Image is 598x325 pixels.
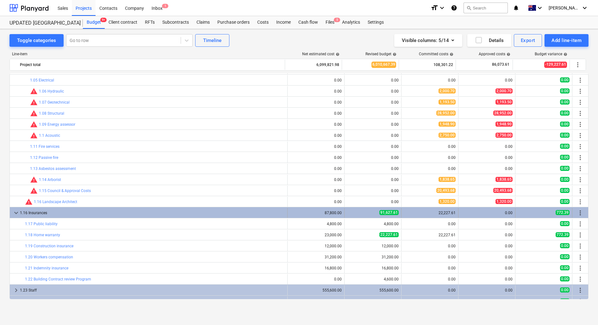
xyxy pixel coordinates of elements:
[521,36,535,45] div: Export
[379,232,399,237] span: 22,227.61
[479,52,510,56] div: Approved costs
[193,16,214,29] div: Claims
[290,89,342,93] div: 0.00
[560,177,570,182] span: 0.00
[203,36,221,45] div: Timeline
[371,62,396,68] span: 6,010,667.39
[439,133,456,138] span: 2,750.00
[9,20,75,27] div: UPDATED [GEOGRAPHIC_DATA]
[272,16,295,29] div: Income
[39,100,70,105] a: 1.07 Geotechnical
[347,277,399,281] div: 4,600.00
[9,52,285,56] div: Line-item
[402,36,455,45] div: Visible columns : 5/14
[20,285,285,295] div: 1.23 Staff
[17,36,56,45] div: Toggle categories
[436,188,456,193] span: 20,493.68
[560,166,570,171] span: 0.00
[576,242,584,250] span: More actions
[576,187,584,195] span: More actions
[491,62,510,67] span: 86,073.61
[576,198,584,206] span: More actions
[322,16,338,29] div: Files
[461,166,513,171] div: 0.00
[214,16,253,29] a: Purchase orders
[493,111,513,116] span: 28,952.00
[290,166,342,171] div: 0.00
[439,122,456,127] span: 1,948.90
[295,16,322,29] a: Cash flow
[576,264,584,272] span: More actions
[39,122,75,127] a: 1.09 Energy assessor
[576,209,584,217] span: More actions
[391,52,396,56] span: help
[347,266,399,270] div: 16,800.00
[290,255,342,259] div: 31,200.00
[560,221,570,226] span: 0.00
[347,122,399,127] div: 0.00
[560,133,570,138] span: 0.00
[290,222,342,226] div: 4,800.00
[290,144,342,149] div: 0.00
[419,52,453,56] div: Committed costs
[576,275,584,283] span: More actions
[560,276,570,281] span: 0.00
[288,60,339,70] div: 6,099,821.98
[83,16,105,29] a: Budget9+
[290,111,342,116] div: 0.00
[560,77,570,82] span: 0.00
[461,255,513,259] div: 0.00
[25,266,68,270] a: 1.21 Indemnity insurance
[20,208,285,218] div: 1.16 Insurances
[25,255,73,259] a: 1.20 Workers compensation
[576,253,584,261] span: More actions
[39,89,64,93] a: 1.06 Hydraulic
[162,4,168,8] span: 1
[347,78,399,82] div: 0.00
[347,144,399,149] div: 0.00
[576,87,584,95] span: More actions
[576,132,584,139] span: More actions
[347,178,399,182] div: 0.00
[560,122,570,127] span: 0.00
[431,4,438,12] i: format_size
[105,16,141,29] a: Client contract
[560,265,570,270] span: 0.00
[141,16,159,29] a: RFTs
[461,277,513,281] div: 0.00
[290,211,342,215] div: 87,800.00
[560,111,570,116] span: 0.00
[290,122,342,127] div: 0.00
[467,34,511,47] button: Details
[493,188,513,193] span: 20,493.68
[364,16,388,29] a: Settings
[290,200,342,204] div: 0.00
[461,288,513,292] div: 0.00
[253,16,272,29] a: Costs
[83,16,105,29] div: Budget
[404,266,456,270] div: 0.00
[576,286,584,294] span: More actions
[562,52,567,56] span: help
[338,16,364,29] a: Analytics
[556,232,570,237] span: 772.39
[25,244,73,248] a: 1.19 Construction insurance
[20,296,285,306] div: 1.29 General administritive expenses
[461,144,513,149] div: 0.00
[404,155,456,160] div: 0.00
[576,231,584,239] span: More actions
[576,76,584,84] span: More actions
[544,62,567,68] span: -129,227.61
[9,34,64,47] button: Toggle categories
[347,166,399,171] div: 0.00
[30,155,58,160] a: 1.12 Passive fire
[535,52,567,56] div: Budget variance
[195,34,229,47] button: Timeline
[347,244,399,248] div: 12,000.00
[39,111,64,116] a: 1.08 Structural
[30,87,38,95] span: Committed costs exceed revised budget
[34,200,77,204] a: 1.16 Landscape Architect
[439,99,456,105] span: 1,193.50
